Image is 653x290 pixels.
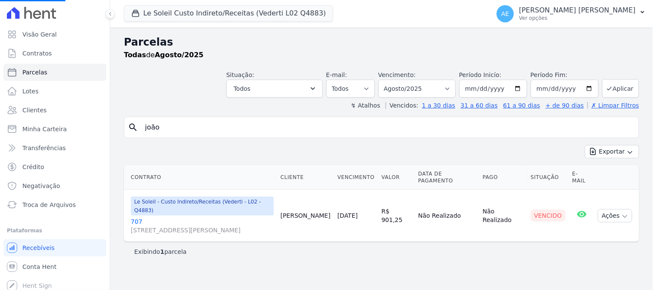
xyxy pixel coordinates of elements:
[124,51,146,59] strong: Todas
[131,197,274,216] span: Le Soleil - Custo Indireto/Receitas (Vederti - L02 - Q4883)
[3,196,106,213] a: Troca de Arquivos
[461,102,498,109] a: 31 a 60 dias
[386,102,418,109] label: Vencidos:
[588,102,639,109] a: ✗ Limpar Filtros
[7,225,103,236] div: Plataformas
[3,258,106,275] a: Conta Hent
[415,190,480,242] td: Não Realizado
[22,163,44,171] span: Crédito
[378,71,416,78] label: Vencimento:
[22,201,76,209] span: Troca de Arquivos
[3,177,106,194] a: Negativação
[479,190,527,242] td: Não Realizado
[527,165,569,190] th: Situação
[569,165,595,190] th: E-mail
[22,262,56,271] span: Conta Hent
[3,102,106,119] a: Clientes
[334,165,378,190] th: Vencimento
[22,49,52,58] span: Contratos
[22,182,60,190] span: Negativação
[22,68,47,77] span: Parcelas
[490,2,653,26] button: AE [PERSON_NAME] [PERSON_NAME] Ver opções
[598,209,632,222] button: Ações
[3,139,106,157] a: Transferências
[22,144,66,152] span: Transferências
[585,145,639,158] button: Exportar
[337,212,358,219] a: [DATE]
[531,71,599,80] label: Período Fim:
[503,102,540,109] a: 61 a 90 dias
[378,165,415,190] th: Valor
[22,30,57,39] span: Visão Geral
[351,102,380,109] label: ↯ Atalhos
[546,102,584,109] a: + de 90 dias
[277,165,334,190] th: Cliente
[22,244,55,252] span: Recebíveis
[519,15,636,22] p: Ver opções
[479,165,527,190] th: Pago
[22,87,39,96] span: Lotes
[3,64,106,81] a: Parcelas
[3,26,106,43] a: Visão Geral
[128,122,138,133] i: search
[415,165,480,190] th: Data de Pagamento
[519,6,636,15] p: [PERSON_NAME] [PERSON_NAME]
[124,165,277,190] th: Contrato
[422,102,455,109] a: 1 a 30 dias
[378,190,415,242] td: R$ 901,25
[124,5,333,22] button: Le Soleil Custo Indireto/Receitas (Vederti L02 Q4883)
[234,83,251,94] span: Todos
[226,80,323,98] button: Todos
[459,71,501,78] label: Período Inicío:
[155,51,204,59] strong: Agosto/2025
[160,248,164,255] b: 1
[501,11,509,17] span: AE
[134,247,187,256] p: Exibindo parcela
[124,34,639,50] h2: Parcelas
[326,71,347,78] label: E-mail:
[277,190,334,242] td: [PERSON_NAME]
[131,217,274,234] a: 707[STREET_ADDRESS][PERSON_NAME]
[124,50,204,60] p: de
[3,120,106,138] a: Minha Carteira
[3,239,106,256] a: Recebíveis
[3,45,106,62] a: Contratos
[22,125,67,133] span: Minha Carteira
[131,226,274,234] span: [STREET_ADDRESS][PERSON_NAME]
[226,71,254,78] label: Situação:
[3,158,106,176] a: Crédito
[22,106,46,114] span: Clientes
[602,79,639,98] button: Aplicar
[531,210,566,222] div: Vencido
[3,83,106,100] a: Lotes
[140,119,635,136] input: Buscar por nome do lote ou do cliente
